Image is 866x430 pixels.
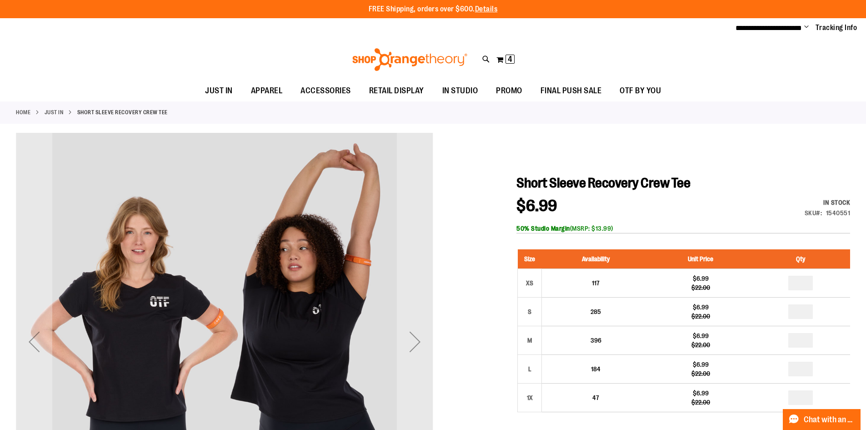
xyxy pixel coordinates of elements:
span: OTF BY YOU [620,81,661,101]
span: Short Sleeve Recovery Crew Tee [516,175,690,191]
span: Chat with an Expert [804,415,855,424]
div: 1540551 [826,208,851,218]
div: (MSRP: $13.99) [516,224,850,233]
a: APPAREL [242,81,292,101]
a: Home [16,108,30,116]
div: $6.99 [654,274,746,283]
span: 396 [591,337,601,344]
div: $22.00 [654,283,746,292]
span: 184 [591,365,601,373]
button: Chat with an Expert [783,409,861,430]
span: PROMO [496,81,522,101]
div: $22.00 [654,340,746,349]
div: Availability [805,198,851,207]
div: L [523,362,536,376]
div: In stock [805,198,851,207]
th: Size [518,249,542,269]
a: Tracking Info [816,23,857,33]
a: Details [475,5,498,13]
span: 117 [592,279,600,287]
div: $22.00 [654,398,746,407]
a: PROMO [487,81,531,101]
button: Account menu [804,23,809,32]
div: $6.99 [654,389,746,398]
span: APPAREL [251,81,283,101]
a: FINAL PUSH SALE [531,81,611,101]
div: $6.99 [654,360,746,369]
strong: SKU [805,209,822,217]
th: Availability [542,249,650,269]
div: $6.99 [654,331,746,340]
a: JUST IN [196,81,242,101]
span: $6.99 [516,197,557,215]
th: Qty [751,249,850,269]
img: Shop Orangetheory [351,48,469,71]
strong: Short Sleeve Recovery Crew Tee [77,108,168,116]
b: 50% Studio Margin [516,225,570,232]
a: IN STUDIO [433,81,487,101]
a: RETAIL DISPLAY [360,81,433,101]
span: RETAIL DISPLAY [369,81,424,101]
a: ACCESSORIES [291,81,360,101]
span: 4 [508,55,512,64]
span: FINAL PUSH SALE [541,81,602,101]
th: Unit Price [650,249,751,269]
p: FREE Shipping, orders over $600. [369,4,498,15]
div: $22.00 [654,369,746,378]
span: ACCESSORIES [300,81,351,101]
span: 285 [591,308,601,315]
div: 1X [523,391,536,405]
a: OTF BY YOU [611,81,670,101]
span: 47 [592,394,599,401]
div: M [523,334,536,347]
div: XS [523,276,536,290]
div: $6.99 [654,303,746,312]
div: $22.00 [654,312,746,321]
a: JUST IN [45,108,64,116]
div: S [523,305,536,319]
span: IN STUDIO [442,81,478,101]
span: JUST IN [205,81,233,101]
